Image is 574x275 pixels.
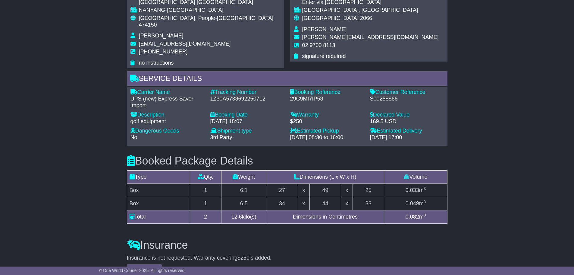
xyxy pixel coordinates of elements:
span: 3rd Party [210,134,232,140]
span: 474150 [139,22,157,28]
div: Shipment type [210,128,284,134]
span: no instructions [139,60,174,66]
span: 12.6 [231,214,242,220]
td: 1 [190,197,221,210]
td: Total [127,210,190,224]
td: Weight [221,171,266,184]
span: [PERSON_NAME] [139,33,183,39]
sup: 3 [424,213,426,217]
div: [DATE] 17:00 [370,134,444,141]
div: Declared Value [370,112,444,118]
div: Tracking Number [210,89,284,96]
sup: 3 [424,186,426,191]
td: Qty. [190,171,221,184]
span: [PHONE_NUMBER] [139,49,188,55]
div: Customer Reference [370,89,444,96]
span: © One World Courier 2025. All rights reserved. [99,268,186,273]
button: Add Insurance [127,264,162,275]
td: 44 [309,197,341,210]
td: 34 [266,197,298,210]
td: 27 [266,184,298,197]
td: m [384,184,447,197]
h3: Insurance [127,239,447,251]
div: S00258866 [370,96,444,102]
div: NANYANG-[GEOGRAPHIC_DATA] [139,7,281,14]
div: Booking Reference [290,89,364,96]
div: Warranty [290,112,364,118]
div: Description [130,112,204,118]
div: Dangerous Goods [130,128,204,134]
div: Carrier Name [130,89,204,96]
div: [DATE] 08:30 to 16:00 [290,134,364,141]
span: [GEOGRAPHIC_DATA] [302,15,359,21]
span: [PERSON_NAME][EMAIL_ADDRESS][DOMAIN_NAME] [302,34,439,40]
div: [DATE] 18:07 [210,118,284,125]
span: [PERSON_NAME] [302,26,347,32]
div: $250 [290,118,364,125]
span: 0.049 [406,200,419,206]
div: Insurance is not requested. Warranty covering is added. [127,255,447,261]
span: 02 9700 8113 [302,42,335,48]
span: 2066 [360,15,372,21]
td: Volume [384,171,447,184]
td: 2 [190,210,221,224]
div: 169.5 USD [370,118,444,125]
td: Box [127,184,190,197]
td: m [384,197,447,210]
span: 0.082 [406,214,419,220]
div: Booking Date [210,112,284,118]
td: 6.1 [221,184,266,197]
sup: 3 [424,200,426,204]
div: Estimated Pickup [290,128,364,134]
div: Service Details [127,71,447,88]
td: Dimensions (L x W x H) [266,171,384,184]
span: No [130,134,137,140]
td: 49 [309,184,341,197]
div: golf equipment [130,118,204,125]
div: [GEOGRAPHIC_DATA], [GEOGRAPHIC_DATA] [302,7,439,14]
td: 6.5 [221,197,266,210]
div: 29C9MI7IP58 [290,96,364,102]
td: Type [127,171,190,184]
div: UPS (new) Express Saver Import [130,96,204,109]
div: Estimated Delivery [370,128,444,134]
span: 0.033 [406,187,419,193]
td: 25 [353,184,384,197]
td: Box [127,197,190,210]
td: x [298,184,309,197]
td: x [341,197,353,210]
td: m [384,210,447,224]
span: signature required [302,53,346,59]
div: 1Z30A5738692250712 [210,96,284,102]
td: kilo(s) [221,210,266,224]
td: x [341,184,353,197]
span: [GEOGRAPHIC_DATA], People-[GEOGRAPHIC_DATA] [139,15,274,21]
td: Dimensions in Centimetres [266,210,384,224]
span: $250 [237,255,249,261]
td: 33 [353,197,384,210]
h3: Booked Package Details [127,155,447,167]
td: 1 [190,184,221,197]
span: [EMAIL_ADDRESS][DOMAIN_NAME] [139,41,231,47]
td: x [298,197,309,210]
